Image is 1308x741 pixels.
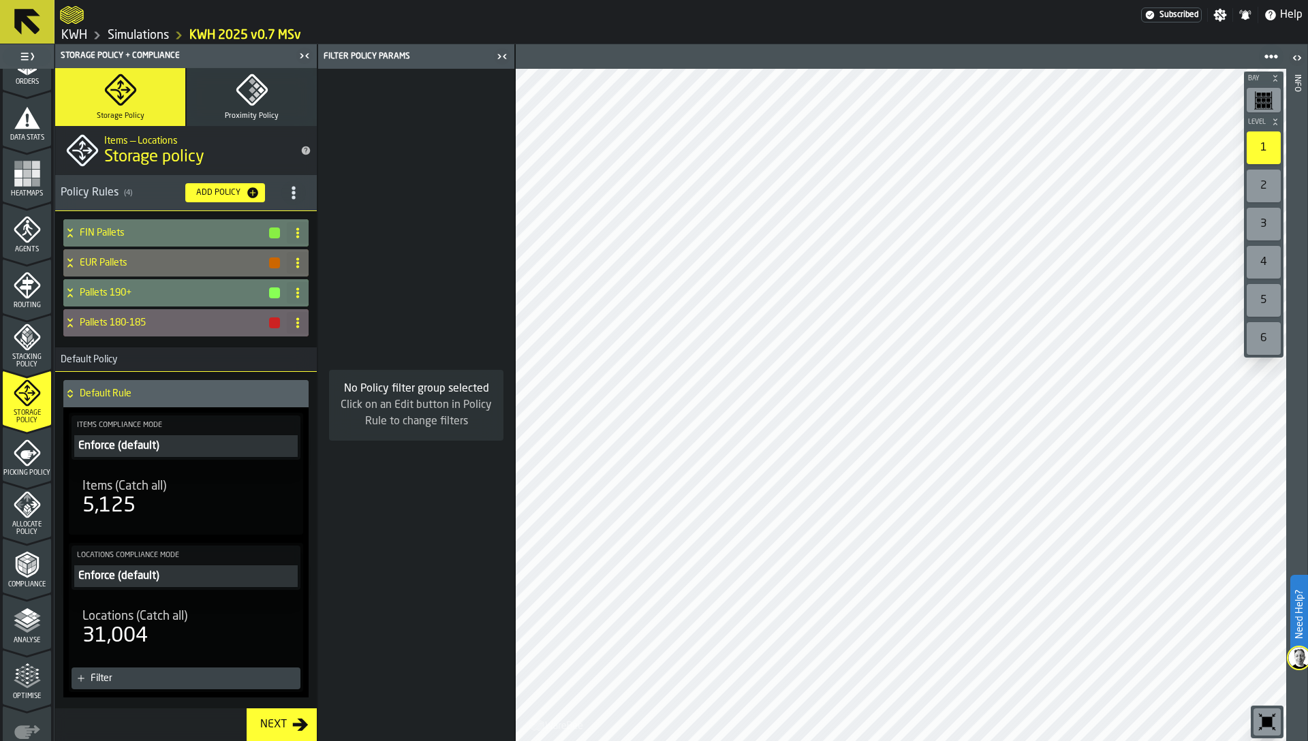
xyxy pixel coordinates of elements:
li: menu Agents [3,203,51,257]
span: Analyse [3,637,51,644]
div: Enforce (default) [77,568,295,584]
header: Filter Policy Params [318,44,514,69]
span: Storage Policy [97,112,144,121]
div: 2 [1247,170,1281,202]
a: logo-header [518,711,595,738]
label: Items Compliance Mode [74,418,298,432]
h4: Pallets 180-185 [80,317,268,328]
a: link-to-/wh/i/4fb45246-3b77-4bb5-b880-c337c3c5facb [61,28,87,43]
button: button- [269,227,280,238]
h3: title-section-[object Object] [55,175,317,211]
div: 5,125 [82,494,136,518]
div: Next [255,716,292,733]
div: Default Rule [63,380,303,407]
li: menu Optimise [3,650,51,704]
button: button- [269,257,280,268]
svg: Reset zoom and position [1256,711,1278,733]
span: Optimise [3,693,51,700]
span: Help [1280,7,1303,23]
a: logo-header [60,3,84,27]
label: button-toggle-Close me [493,48,512,65]
label: button-toggle-Help [1258,7,1308,23]
div: button-toolbar-undefined [1244,243,1283,281]
button: button-Add Policy [185,183,265,202]
span: Storage Policy [3,409,51,424]
span: Default Policy [55,354,117,365]
div: Info [1292,72,1302,738]
label: button-toggle-Notifications [1233,8,1258,22]
div: Filter [91,673,295,684]
h4: Default Rule [80,388,303,399]
div: PolicyFilterItem-undefined [74,565,298,587]
div: 6 [1247,322,1281,355]
div: Click on an Edit button in Policy Rule to change filters [340,397,493,430]
span: Storage policy [104,146,204,168]
li: menu Analyse [3,594,51,648]
span: Routing [3,302,51,309]
button: Enforce (default) [74,565,298,587]
div: Title [82,609,290,624]
header: Info [1286,44,1307,741]
span: Compliance [3,581,51,588]
span: Bay [1245,75,1268,82]
div: 4 [1247,246,1281,279]
div: 3 [1247,208,1281,240]
div: Pallets 190+ [63,279,281,306]
span: Heatmaps [3,190,51,198]
div: PolicyFilterItem-undefined [74,435,298,457]
h4: FIN Pallets [80,227,268,238]
li: menu Heatmaps [3,147,51,202]
nav: Breadcrumb [60,27,1303,44]
span: Locations (Catch all) [82,609,187,624]
li: menu Data Stats [3,91,51,146]
h4: EUR Pallets [80,257,268,268]
button: button- [1244,72,1283,85]
div: button-toolbar-undefined [1244,281,1283,319]
label: button-toggle-Settings [1208,8,1232,22]
div: stat-Items (Catch all) [72,468,300,529]
span: Data Stats [3,134,51,142]
div: 31,004 [82,624,148,648]
div: Add Policy [191,188,246,198]
button: Enforce (default) [74,435,298,457]
div: 1 [1247,131,1281,164]
div: 5 [1247,284,1281,317]
div: title-Storage policy [55,126,317,175]
div: Menu Subscription [1141,7,1202,22]
div: Pallets 180-185 [63,309,281,336]
label: Locations Compliance Mode [74,548,298,563]
div: Policy Rules [61,185,174,201]
span: ( 4 ) [124,189,132,198]
h2: Sub Title [104,133,290,146]
label: button-toggle-Toggle Full Menu [3,47,51,66]
span: Picking Policy [3,469,51,477]
div: button-toolbar-undefined [1244,319,1283,358]
span: Allocate Policy [3,521,51,536]
span: Agents [3,246,51,253]
div: No Policy filter group selected [340,381,493,397]
div: FIN Pallets [63,219,281,247]
span: Orders [3,78,51,86]
div: button-toolbar-undefined [1244,205,1283,243]
li: menu Stacking Policy [3,315,51,369]
button: button- [1244,115,1283,129]
label: button-toggle-Open [1288,47,1307,72]
div: button-toolbar-undefined [1244,85,1283,115]
li: menu Storage Policy [3,370,51,425]
div: stat-Locations (Catch all) [72,598,300,659]
div: button-toolbar-undefined [1244,167,1283,205]
span: Items (Catch all) [82,479,166,494]
button: button- [269,317,280,328]
div: button-toolbar-undefined [1244,129,1283,167]
li: menu Routing [3,259,51,313]
label: Need Help? [1292,576,1307,652]
h3: title-section-Default Policy [55,347,317,372]
div: Title [82,479,290,494]
li: menu Allocate Policy [3,482,51,537]
div: Filter Policy Params [321,52,493,61]
span: Stacking Policy [3,353,51,368]
a: link-to-/wh/i/4fb45246-3b77-4bb5-b880-c337c3c5facb/simulations/d63f02dc-a484-4bd6-ad07-ac139420266a [189,28,301,43]
h4: Pallets 190+ [80,287,268,298]
div: Storage Policy + Compliance [58,51,295,61]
